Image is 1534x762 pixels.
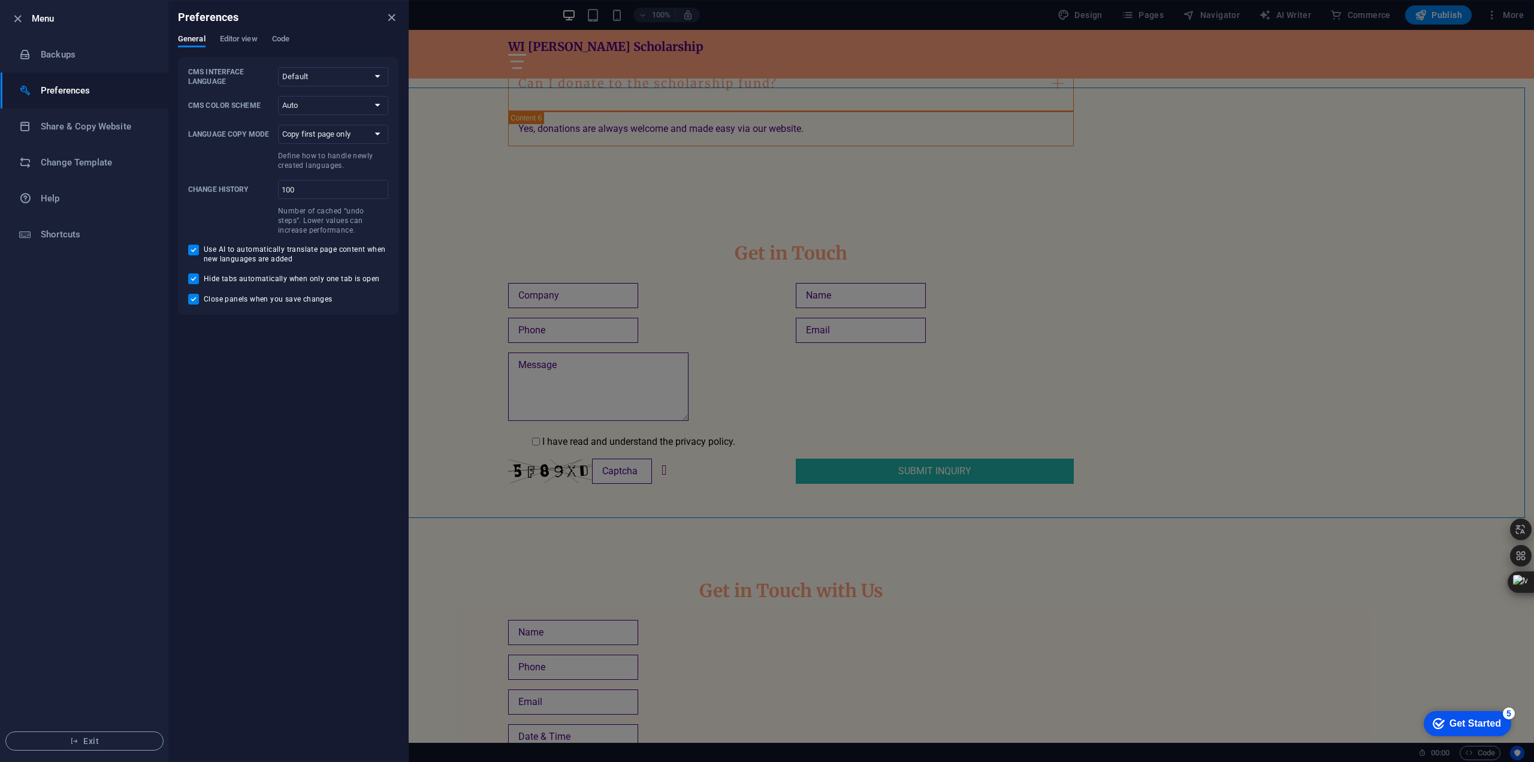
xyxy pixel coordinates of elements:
span: Close panels when you save changes [204,294,333,304]
span: General [178,32,206,49]
select: Language Copy ModeDefine how to handle newly created languages. [278,125,388,144]
p: Define how to handle newly created languages. [278,151,388,170]
h6: Preferences [41,83,152,98]
span: Editor view [220,32,258,49]
a: Help [1,180,168,216]
h6: Preferences [178,10,239,25]
p: CMS Interface Language [188,67,273,86]
span: Use AI to automatically translate page content when new languages are added [204,245,388,264]
span: Code [272,32,289,49]
h6: Change Template [41,155,152,170]
div: Get Started [35,13,87,24]
button: Exit [5,731,164,751]
h6: Help [41,191,152,206]
p: CMS Color Scheme [188,101,273,110]
button: close [384,10,398,25]
span: Exit [16,736,153,746]
input: Change historyNumber of cached “undo steps”. Lower values can increase performance. [278,180,388,199]
p: Change history [188,185,273,194]
h6: Menu [32,11,159,26]
h6: Backups [41,47,152,62]
select: CMS Interface Language [278,67,388,86]
span: Hide tabs automatically when only one tab is open [204,274,380,284]
h6: Shortcuts [41,227,152,242]
div: 5 [89,2,101,14]
p: Language Copy Mode [188,129,273,139]
h6: Share & Copy Website [41,119,152,134]
select: CMS Color Scheme [278,96,388,115]
div: Preferences [178,34,398,57]
p: Number of cached “undo steps”. Lower values can increase performance. [278,206,388,235]
div: Get Started 5 items remaining, 0% complete [10,6,97,31]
